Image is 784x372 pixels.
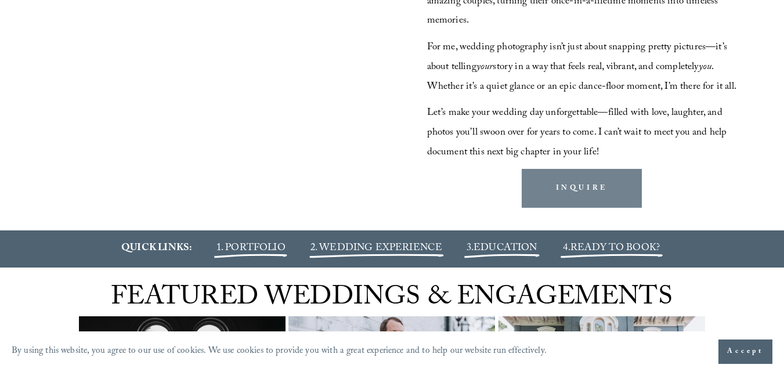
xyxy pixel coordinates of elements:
span: 4. [563,240,570,257]
span: For me, wedding photography isn’t just about snapping pretty pictures—it’s about telling story in... [427,39,737,95]
a: EDUCATION [474,240,537,257]
a: 1. PORTFOLIO [216,240,286,257]
span: 3. [467,240,537,257]
a: 2. WEDDING EXPERIENCE [310,240,443,257]
button: Accept [718,340,772,364]
span: Let’s make your wedding day unforgettable—filled with love, laughter, and photos you’ll swoon ove... [427,105,729,161]
p: By using this website, you agree to our use of cookies. We use cookies to provide you with a grea... [12,343,547,360]
strong: QUICK LINKS: [121,240,192,257]
span: Accept [727,346,764,357]
a: READY TO BOOK? [570,240,660,257]
a: INQUIRE [522,169,642,208]
span: FEATURED WEDDINGS & ENGAGEMENTS [111,277,673,322]
em: your [476,59,493,76]
em: you [699,59,712,76]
